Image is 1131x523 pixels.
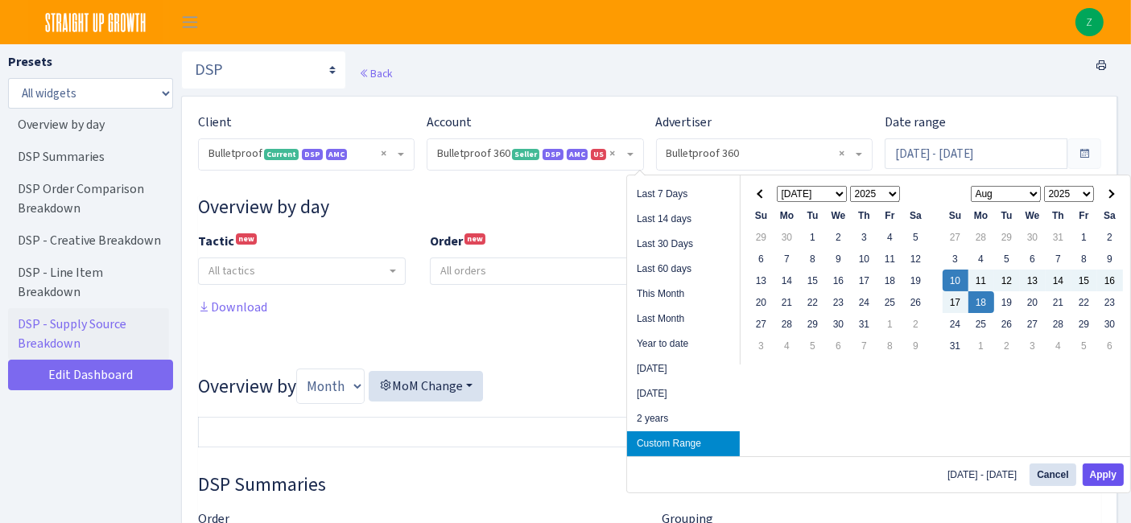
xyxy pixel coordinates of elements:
[1075,8,1104,36] a: Z
[1083,463,1124,486] button: Apply
[1046,335,1071,356] td: 4
[464,233,485,245] sup: new
[1097,270,1123,291] td: 16
[852,313,877,335] td: 31
[1071,270,1097,291] td: 15
[8,257,169,308] a: DSP - Line Item Breakdown
[208,263,255,278] span: All tactics
[943,204,968,226] th: Su
[543,149,563,160] span: DSP
[852,204,877,226] th: Th
[326,149,347,160] span: AMC
[208,146,394,162] span: Bulletproof <span class="badge badge-success">Current</span><span class="badge badge-primary">DSP...
[774,335,800,356] td: 4
[749,270,774,291] td: 13
[774,313,800,335] td: 28
[1046,226,1071,248] td: 31
[667,146,852,162] span: Bulletproof 360
[1071,248,1097,270] td: 8
[198,369,1101,404] h3: Overview by
[567,149,588,160] span: Amazon Marketing Cloud
[877,291,903,313] td: 25
[591,149,606,160] span: US
[198,299,267,315] a: Download
[968,226,994,248] td: 28
[627,381,740,406] li: [DATE]
[627,307,740,332] li: Last Month
[800,291,826,313] td: 22
[627,257,740,282] li: Last 60 days
[1097,248,1123,270] td: 9
[8,141,169,173] a: DSP Summaries
[800,313,826,335] td: 29
[627,356,740,381] li: [DATE]
[1046,270,1071,291] td: 14
[657,139,872,170] span: Bulletproof 360
[826,313,852,335] td: 30
[627,406,740,431] li: 2 years
[826,335,852,356] td: 6
[749,335,774,356] td: 3
[198,196,1101,219] h3: Widget #10
[994,248,1020,270] td: 5
[800,204,826,226] th: Tu
[877,248,903,270] td: 11
[430,233,463,249] b: Order
[903,226,929,248] td: 5
[427,113,472,132] label: Account
[800,226,826,248] td: 1
[1030,463,1075,486] button: Cancel
[1020,248,1046,270] td: 6
[826,270,852,291] td: 16
[1071,335,1097,356] td: 5
[1097,226,1123,248] td: 2
[852,248,877,270] td: 10
[359,66,392,80] a: Back
[381,146,386,162] span: Remove all items
[968,270,994,291] td: 11
[943,313,968,335] td: 24
[264,149,299,160] span: Current
[431,258,715,284] input: All orders
[877,270,903,291] td: 18
[774,270,800,291] td: 14
[774,226,800,248] td: 30
[800,248,826,270] td: 8
[943,270,968,291] td: 10
[749,313,774,335] td: 27
[852,226,877,248] td: 3
[198,473,1101,496] h3: Widget #37
[198,113,232,132] label: Client
[8,224,169,257] a: DSP - Creative Breakdown
[1020,226,1046,248] td: 30
[1020,270,1046,291] td: 13
[627,182,740,207] li: Last 7 Days
[943,226,968,248] td: 27
[943,291,968,313] td: 17
[774,204,800,226] th: Mo
[800,335,826,356] td: 5
[877,335,903,356] td: 8
[1046,248,1071,270] td: 7
[994,335,1020,356] td: 2
[903,291,929,313] td: 26
[427,139,642,170] span: Bulletproof 360 <span class="badge badge-success">Seller</span><span class="badge badge-primary">...
[903,270,929,291] td: 19
[968,291,994,313] td: 18
[943,335,968,356] td: 31
[437,146,623,162] span: Bulletproof 360 <span class="badge badge-success">Seller</span><span class="badge badge-primary">...
[903,335,929,356] td: 9
[1046,204,1071,226] th: Th
[877,313,903,335] td: 1
[968,335,994,356] td: 1
[627,207,740,232] li: Last 14 days
[302,149,323,160] span: DSP
[774,291,800,313] td: 21
[627,431,740,456] li: Custom Range
[903,248,929,270] td: 12
[968,248,994,270] td: 4
[610,146,616,162] span: Remove all items
[1020,291,1046,313] td: 20
[877,226,903,248] td: 4
[852,335,877,356] td: 7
